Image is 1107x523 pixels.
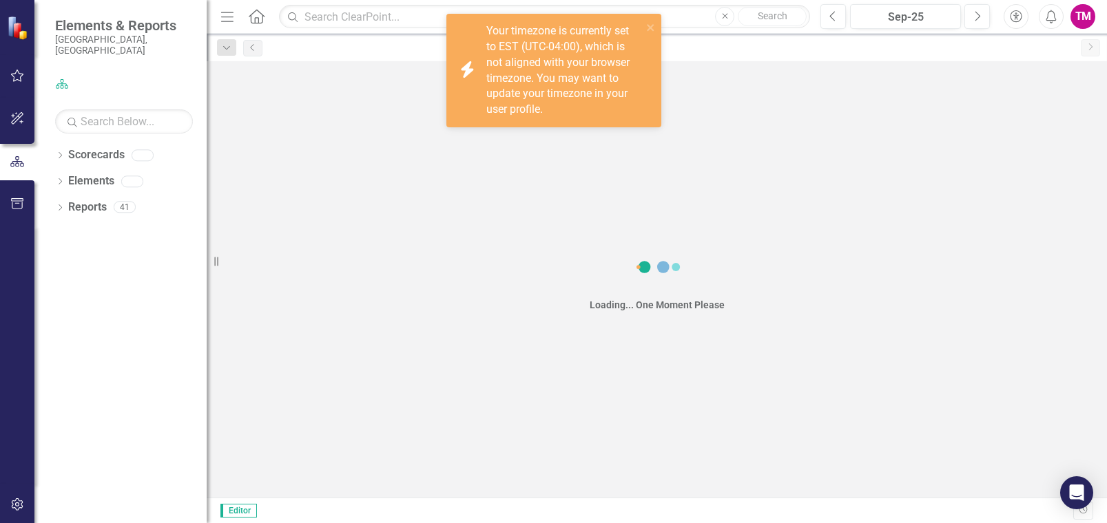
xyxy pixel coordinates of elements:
[738,7,807,26] button: Search
[7,15,32,40] img: ClearPoint Strategy
[1070,4,1095,29] button: TM
[279,5,810,29] input: Search ClearPoint...
[220,504,257,517] span: Editor
[590,298,725,312] div: Loading... One Moment Please
[55,34,193,56] small: [GEOGRAPHIC_DATA], [GEOGRAPHIC_DATA]
[486,23,642,118] div: Your timezone is currently set to EST (UTC-04:00), which is not aligned with your browser timezon...
[55,17,193,34] span: Elements & Reports
[1060,476,1093,509] div: Open Intercom Messenger
[68,200,107,215] a: Reports
[55,109,193,134] input: Search Below...
[68,173,114,189] a: Elements
[114,202,136,213] div: 41
[68,147,125,163] a: Scorecards
[855,9,956,25] div: Sep-25
[850,4,961,29] button: Sep-25
[758,10,787,21] span: Search
[646,19,656,35] button: close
